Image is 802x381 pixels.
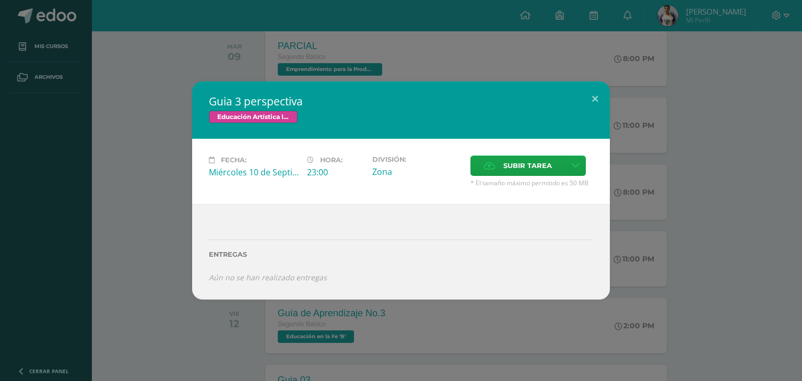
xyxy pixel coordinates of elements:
[209,111,298,123] span: Educación Artística II, Artes Plásticas
[470,178,593,187] span: * El tamaño máximo permitido es 50 MB
[209,251,593,258] label: Entregas
[372,156,462,163] label: División:
[209,94,593,109] h2: Guia 3 perspectiva
[580,81,610,117] button: Close (Esc)
[209,272,327,282] i: Aún no se han realizado entregas
[320,156,343,164] span: Hora:
[503,156,552,175] span: Subir tarea
[307,166,364,178] div: 23:00
[221,156,246,164] span: Fecha:
[372,166,462,177] div: Zona
[209,166,299,178] div: Miércoles 10 de Septiembre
